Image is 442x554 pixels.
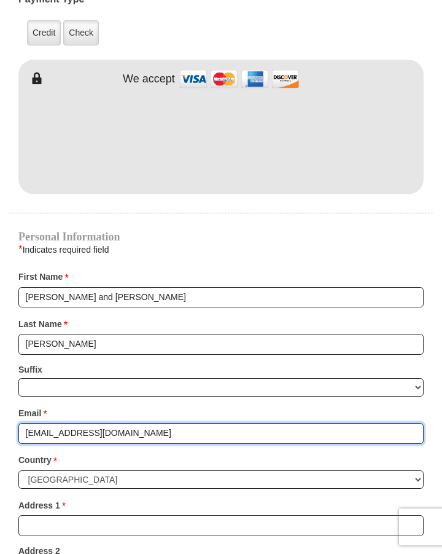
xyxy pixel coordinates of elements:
[18,361,42,378] strong: Suffix
[27,20,61,46] label: Credit
[18,451,52,469] strong: Country
[178,66,301,92] img: credit cards accepted
[18,232,424,242] h4: Personal Information
[18,268,63,285] strong: First Name
[18,315,62,333] strong: Last Name
[63,20,99,46] label: Check
[123,73,175,86] h4: We accept
[18,405,41,422] strong: Email
[18,497,60,514] strong: Address 1
[18,242,424,258] div: Indicates required field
